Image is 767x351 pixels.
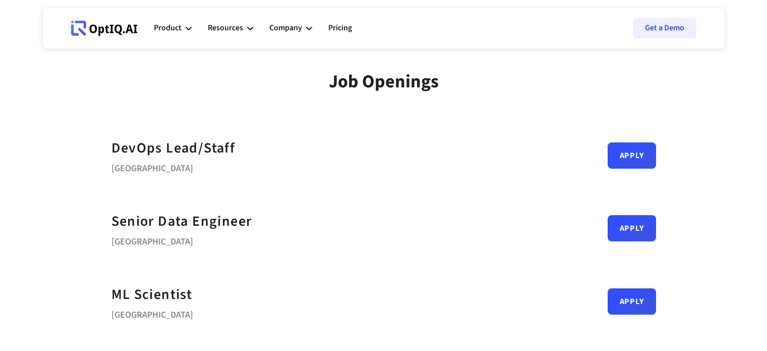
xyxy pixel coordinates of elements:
[329,71,439,92] div: Job Openings
[111,160,235,174] div: [GEOGRAPHIC_DATA]
[71,13,138,43] a: Webflow Homepage
[633,18,696,38] a: Get a Demo
[269,13,312,43] div: Company
[608,215,656,241] a: Apply
[608,288,656,315] a: Apply
[111,137,235,160] a: DevOps Lead/Staff
[154,21,182,35] div: Product
[208,13,253,43] div: Resources
[111,283,193,306] a: ML Scientist
[208,21,243,35] div: Resources
[154,13,192,43] div: Product
[111,210,252,233] a: Senior Data Engineer
[328,13,352,43] a: Pricing
[111,306,193,320] div: [GEOGRAPHIC_DATA]
[111,233,252,247] div: [GEOGRAPHIC_DATA]
[608,142,656,169] a: Apply
[269,21,302,35] div: Company
[71,35,72,36] div: Webflow Homepage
